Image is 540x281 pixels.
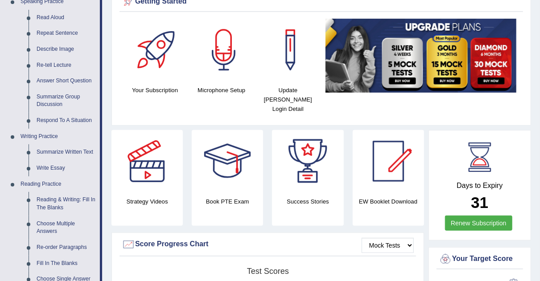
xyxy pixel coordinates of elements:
[192,197,263,206] h4: Book PTE Exam
[33,89,100,113] a: Summarize Group Discussion
[439,182,521,190] h4: Days to Expiry
[122,238,414,251] div: Score Progress Chart
[272,197,343,206] h4: Success Stories
[247,267,289,276] tspan: Test scores
[33,41,100,57] a: Describe Image
[439,252,521,266] div: Your Target Score
[33,216,100,240] a: Choose Multiple Answers
[33,192,100,216] a: Reading & Writing: Fill In The Blanks
[33,10,100,26] a: Read Aloud
[16,176,100,192] a: Reading Practice
[16,129,100,145] a: Writing Practice
[33,73,100,89] a: Answer Short Question
[111,197,183,206] h4: Strategy Videos
[33,113,100,129] a: Respond To A Situation
[33,57,100,73] a: Re-tell Lecture
[33,240,100,256] a: Re-order Paragraphs
[33,256,100,272] a: Fill In The Blanks
[259,86,317,114] h4: Update [PERSON_NAME] Login Detail
[193,86,250,95] h4: Microphone Setup
[353,197,424,206] h4: EW Booklet Download
[33,144,100,160] a: Summarize Written Text
[471,194,488,211] b: 31
[445,216,512,231] a: Renew Subscription
[33,160,100,176] a: Write Essay
[126,86,184,95] h4: Your Subscription
[326,19,516,92] img: small5.jpg
[33,25,100,41] a: Repeat Sentence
